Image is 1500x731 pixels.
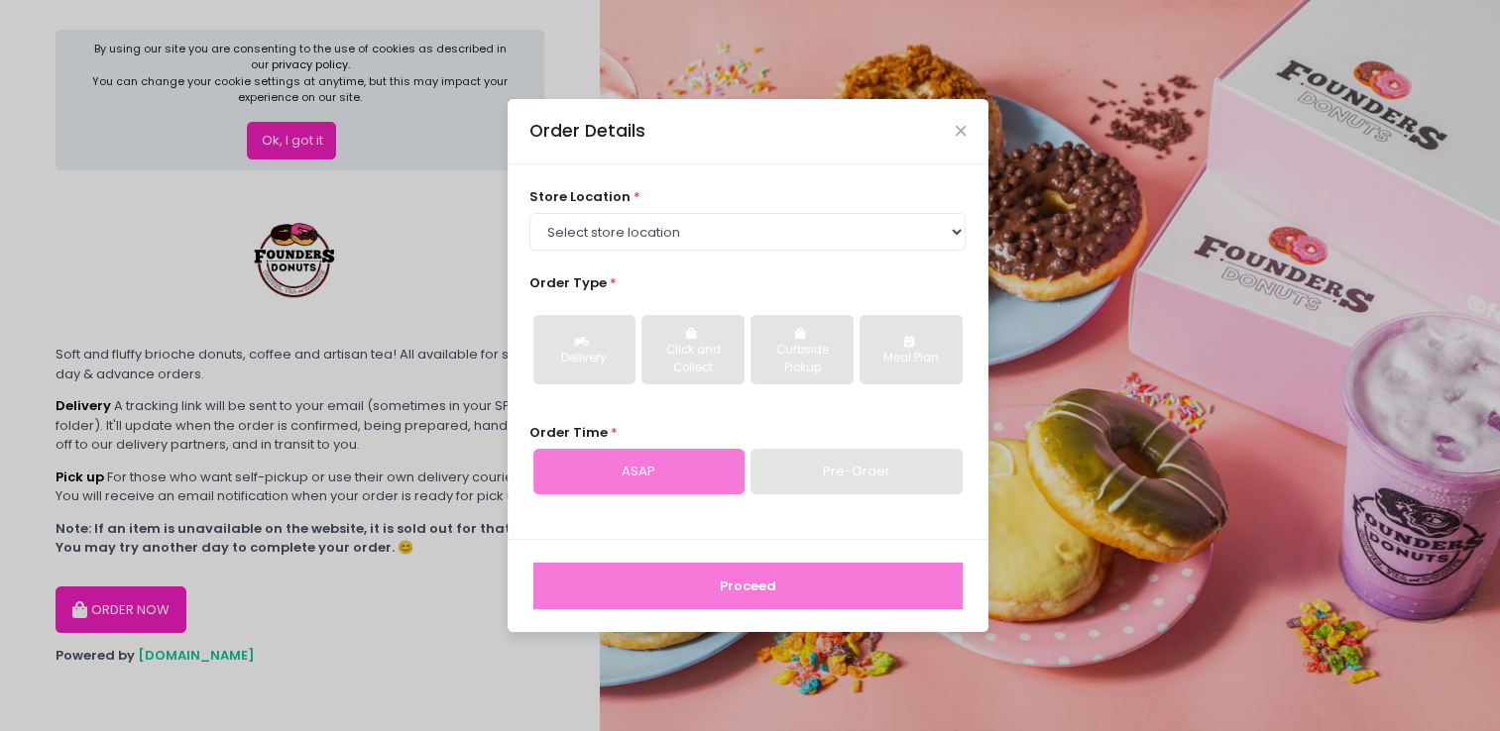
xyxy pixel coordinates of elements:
[529,187,631,206] span: store location
[533,563,963,610] button: Proceed
[764,342,839,376] div: Curbside Pickup
[529,118,645,144] div: Order Details
[655,342,730,376] div: Click and Collect
[533,315,635,384] button: Delivery
[529,273,607,292] span: Order Type
[860,315,962,384] button: Meal Plan
[529,423,608,442] span: Order Time
[873,350,948,367] div: Meal Plan
[547,350,622,367] div: Delivery
[750,315,853,384] button: Curbside Pickup
[956,126,966,136] button: Close
[641,315,744,384] button: Click and Collect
